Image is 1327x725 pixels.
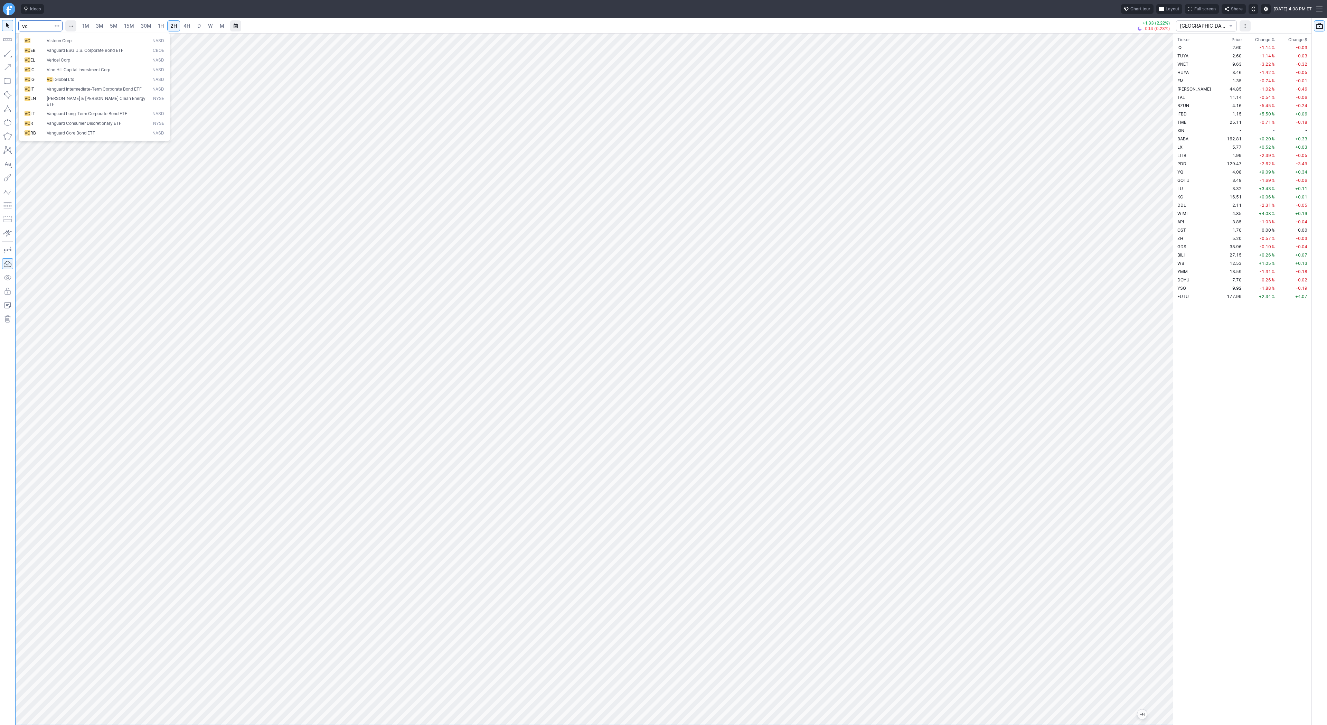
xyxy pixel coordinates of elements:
[1177,219,1184,224] span: API
[1249,4,1258,14] button: Toggle dark mode
[1259,252,1271,258] span: +0.26
[1271,120,1275,125] span: %
[107,20,121,31] a: 5M
[65,20,76,31] button: Interval
[208,23,213,29] span: W
[1177,211,1187,216] span: WIMI
[1221,52,1243,60] td: 2.60
[2,227,13,239] button: Anchored VWAP
[52,20,62,31] button: Search
[1260,153,1271,158] span: -2.39
[1177,45,1182,50] span: IQ
[1177,153,1186,158] span: LITB
[1296,277,1307,282] span: -0.02
[1288,36,1307,43] span: Change $
[153,121,164,127] span: NYSE
[1296,161,1307,166] span: -3.49
[1260,244,1271,249] span: -0.10
[30,6,41,12] span: Ideas
[18,33,170,141] div: Search
[1221,76,1243,85] td: 1.35
[47,111,127,116] span: Vanguard Long-Term Corporate Bond ETF
[53,77,74,82] span: I Global Ltd
[47,38,72,43] span: Visteon Corp
[1121,4,1154,14] button: Chart tour
[1177,95,1185,100] span: TAL
[1137,709,1147,719] button: Jump to the most recent bar
[1259,111,1271,117] span: +5.50
[183,23,190,29] span: 4H
[1260,45,1271,50] span: -1.14
[2,158,13,169] button: Text
[1221,176,1243,184] td: 3.49
[1296,244,1307,249] span: -0.04
[3,3,15,15] a: Finviz.com
[1271,136,1275,141] span: %
[1296,70,1307,75] span: -0.05
[1177,269,1188,274] span: YMM
[1271,269,1275,274] span: %
[1221,226,1243,234] td: 1.70
[1259,136,1271,141] span: +0.20
[1177,70,1189,75] span: HUYA
[1221,151,1243,159] td: 1.99
[1221,292,1243,300] td: 177.99
[1260,62,1271,67] span: -3.22
[47,57,70,63] span: Vericel Corp
[82,23,89,29] span: 1M
[1177,78,1184,83] span: EM
[152,77,164,83] span: NASD
[1259,194,1271,199] span: +0.06
[1221,184,1243,193] td: 3.32
[96,23,103,29] span: 3M
[1221,110,1243,118] td: 1.15
[1177,194,1183,199] span: KC
[1295,252,1307,258] span: +0.07
[1295,294,1307,299] span: +4.07
[1221,101,1243,110] td: 4.16
[1177,252,1185,258] span: BILI
[1296,269,1307,274] span: -0.18
[1177,128,1184,133] span: XIN
[1273,128,1275,133] span: -
[1177,86,1211,92] span: [PERSON_NAME]
[1221,126,1243,134] td: -
[216,20,227,31] a: M
[1166,6,1179,12] span: Layout
[30,86,34,92] span: IT
[1295,136,1307,141] span: +0.33
[1259,169,1271,175] span: +9.09
[1273,6,1312,12] span: [DATE] 4:38 PM ET
[1262,227,1271,233] span: 0.00
[30,96,36,101] span: LN
[1296,86,1307,92] span: -0.46
[205,20,216,31] a: W
[1260,70,1271,75] span: -1.42
[1271,86,1275,92] span: %
[1221,259,1243,267] td: 12.53
[1156,4,1182,14] button: Layout
[1221,85,1243,93] td: 44.85
[25,77,30,82] span: VC
[1221,201,1243,209] td: 2.11
[1295,145,1307,150] span: +0.03
[1221,60,1243,68] td: 9.63
[1259,211,1271,216] span: +4.08
[1221,217,1243,226] td: 3.85
[1271,227,1275,233] span: %
[2,300,13,311] button: Add note
[121,20,137,31] a: 15M
[1222,4,1246,14] button: Share
[1180,22,1226,29] span: [GEOGRAPHIC_DATA]
[153,48,164,54] span: CBOE
[155,20,167,31] a: 1H
[1240,20,1251,31] button: More
[1260,78,1271,83] span: -0.74
[1296,62,1307,67] span: -0.32
[180,20,193,31] a: 4H
[1221,143,1243,151] td: 5.77
[1295,194,1307,199] span: +0.01
[18,20,63,31] input: Search
[1143,27,1170,31] span: -0.14 (0.23%)
[1295,186,1307,191] span: +0.11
